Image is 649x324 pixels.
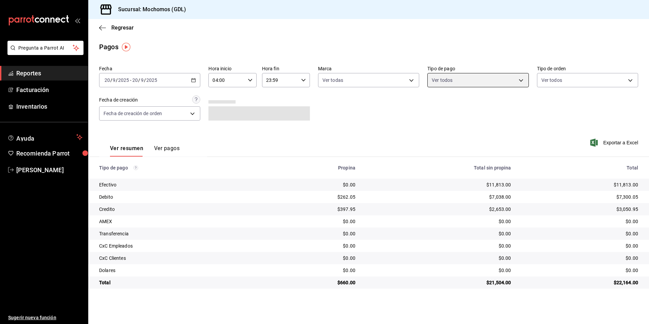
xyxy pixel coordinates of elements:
[16,85,82,94] span: Facturación
[154,145,180,157] button: Ver pagos
[99,279,262,286] div: Total
[592,139,638,147] button: Exportar a Excel
[16,133,74,141] span: Ayuda
[366,255,511,262] div: $0.00
[122,43,130,51] img: Tooltip marker
[273,206,355,213] div: $397.95
[522,255,638,262] div: $0.00
[141,77,144,83] input: --
[273,230,355,237] div: $0.00
[99,206,262,213] div: Credito
[427,66,529,71] label: Tipo de pago
[99,267,262,274] div: Dolares
[132,77,138,83] input: --
[432,77,452,84] span: Ver todos
[16,102,82,111] span: Inventarios
[322,77,343,84] span: Ver todas
[104,110,162,117] span: Fecha de creación de orden
[99,230,262,237] div: Transferencia
[366,218,511,225] div: $0.00
[113,5,186,14] h3: Sucursal: Mochomos (GDL)
[273,255,355,262] div: $0.00
[112,77,116,83] input: --
[522,181,638,188] div: $11,813.00
[99,96,138,104] div: Fecha de creación
[144,77,146,83] span: /
[99,165,262,170] div: Tipo de pago
[118,77,129,83] input: ----
[522,218,638,225] div: $0.00
[5,49,84,56] a: Pregunta a Parrot AI
[522,194,638,200] div: $7,300.05
[522,230,638,237] div: $0.00
[146,77,157,83] input: ----
[273,279,355,286] div: $660.00
[273,181,355,188] div: $0.00
[541,77,562,84] span: Ver todos
[99,66,200,71] label: Fecha
[366,279,511,286] div: $21,504.00
[537,66,638,71] label: Tipo de orden
[18,44,73,52] span: Pregunta a Parrot AI
[16,149,82,158] span: Recomienda Parrot
[130,77,131,83] span: -
[262,66,310,71] label: Hora fin
[104,77,110,83] input: --
[8,314,82,321] span: Sugerir nueva función
[99,181,262,188] div: Efectivo
[138,77,140,83] span: /
[110,145,180,157] div: navigation tabs
[273,242,355,249] div: $0.00
[273,218,355,225] div: $0.00
[16,69,82,78] span: Reportes
[110,77,112,83] span: /
[522,206,638,213] div: $3,050.95
[366,194,511,200] div: $7,038.00
[522,267,638,274] div: $0.00
[7,41,84,55] button: Pregunta a Parrot AI
[273,194,355,200] div: $262.05
[273,267,355,274] div: $0.00
[99,24,134,31] button: Regresar
[522,279,638,286] div: $22,164.00
[522,165,638,170] div: Total
[99,242,262,249] div: CxC Empleados
[366,242,511,249] div: $0.00
[208,66,256,71] label: Hora inicio
[366,165,511,170] div: Total sin propina
[522,242,638,249] div: $0.00
[110,145,143,157] button: Ver resumen
[318,66,419,71] label: Marca
[16,165,82,175] span: [PERSON_NAME]
[75,18,80,23] button: open_drawer_menu
[116,77,118,83] span: /
[111,24,134,31] span: Regresar
[366,267,511,274] div: $0.00
[99,218,262,225] div: AMEX
[366,181,511,188] div: $11,813.00
[99,42,118,52] div: Pagos
[366,230,511,237] div: $0.00
[99,194,262,200] div: Debito
[273,165,355,170] div: Propina
[99,255,262,262] div: CxC Clientes
[366,206,511,213] div: $2,653.00
[133,165,138,170] svg: Los pagos realizados con Pay y otras terminales son montos brutos.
